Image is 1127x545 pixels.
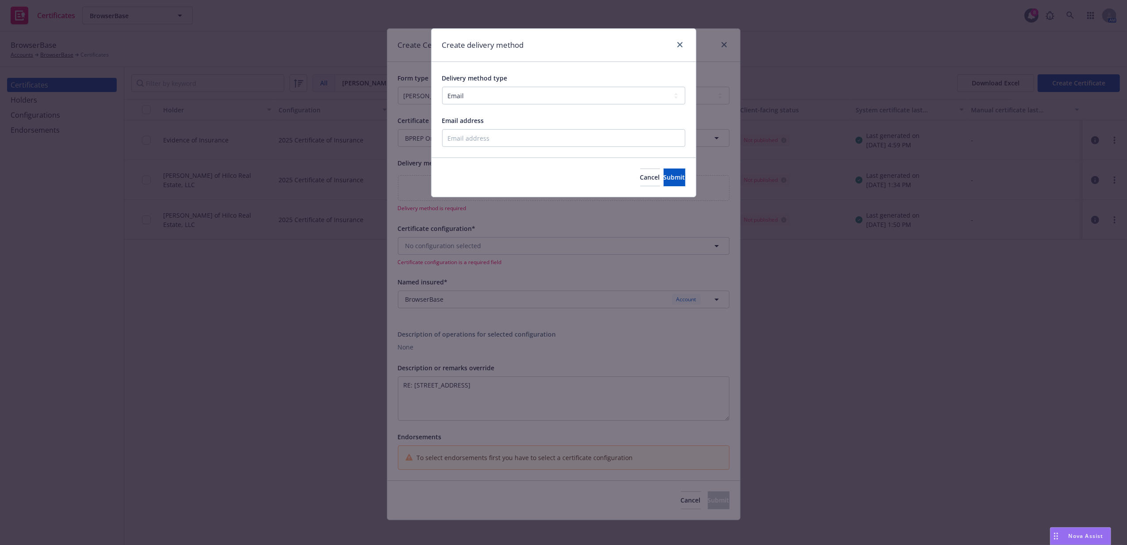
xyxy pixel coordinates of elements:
[1051,528,1062,545] div: Drag to move
[442,129,685,147] input: Email address
[640,169,660,186] button: Cancel
[1050,527,1111,545] button: Nova Assist
[640,173,660,181] span: Cancel
[1069,532,1104,540] span: Nova Assist
[675,39,685,50] a: close
[664,173,685,181] span: Submit
[664,169,685,186] button: Submit
[442,39,524,51] h1: Create delivery method
[442,74,508,82] span: Delivery method type
[442,116,484,125] span: Email address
